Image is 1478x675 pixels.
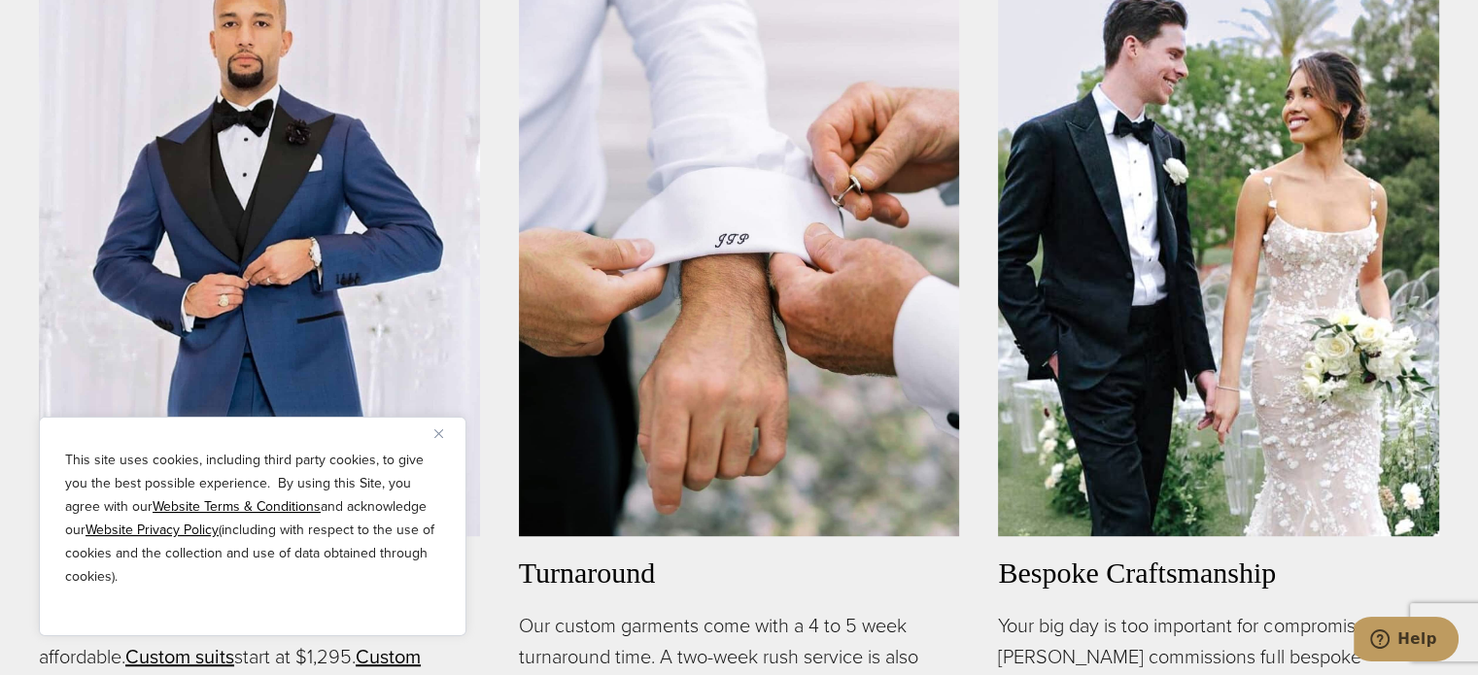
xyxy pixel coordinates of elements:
button: Close [434,422,458,445]
h3: Turnaround [519,552,960,594]
a: Website Privacy Policy [86,520,219,540]
iframe: Opens a widget where you can chat to one of our agents [1354,617,1459,665]
img: Close [434,429,443,438]
h3: Bespoke Craftsmanship [998,552,1439,594]
a: Custom suits [125,642,234,671]
p: This site uses cookies, including third party cookies, to give you the best possible experience. ... [65,449,440,589]
a: Website Terms & Conditions [153,496,321,517]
